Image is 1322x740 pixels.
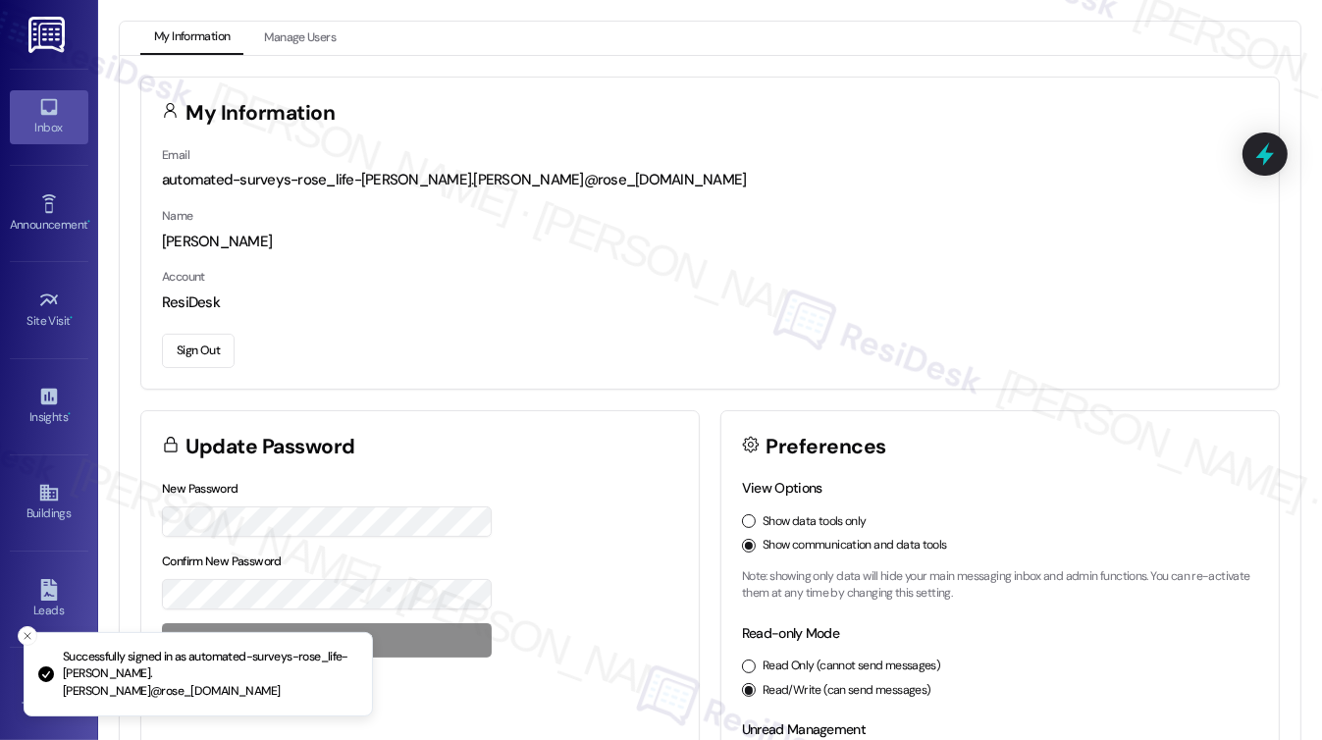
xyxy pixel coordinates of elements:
label: Read/Write (can send messages) [763,682,931,700]
a: Insights • [10,380,88,433]
h3: My Information [186,103,336,124]
label: Show communication and data tools [763,537,947,555]
label: Show data tools only [763,513,867,531]
h3: Preferences [767,437,886,457]
a: Templates • [10,669,88,722]
span: • [71,311,74,325]
button: Close toast [18,626,37,646]
p: Successfully signed in as automated-surveys-rose_life-[PERSON_NAME].[PERSON_NAME]@rose_[DOMAIN_NAME] [63,649,356,701]
a: Buildings [10,476,88,529]
span: • [87,215,90,229]
label: View Options [742,479,822,497]
a: Site Visit • [10,284,88,337]
button: Sign Out [162,334,235,368]
label: Email [162,147,189,163]
h3: Update Password [186,437,355,457]
label: Read Only (cannot send messages) [763,658,940,675]
label: Read-only Mode [742,624,839,642]
label: Confirm New Password [162,554,282,569]
div: ResiDesk [162,292,1258,313]
button: Manage Users [250,22,349,55]
img: ResiDesk Logo [28,17,69,53]
button: My Information [140,22,243,55]
label: New Password [162,481,238,497]
a: Leads [10,573,88,626]
p: Note: showing only data will hide your main messaging inbox and admin functions. You can re-activ... [742,568,1258,603]
label: Unread Management [742,720,866,738]
label: Account [162,269,205,285]
a: Inbox [10,90,88,143]
label: Name [162,208,193,224]
div: automated-surveys-rose_life-[PERSON_NAME].[PERSON_NAME]@rose_[DOMAIN_NAME] [162,170,1258,190]
span: • [68,407,71,421]
div: [PERSON_NAME] [162,232,1258,252]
